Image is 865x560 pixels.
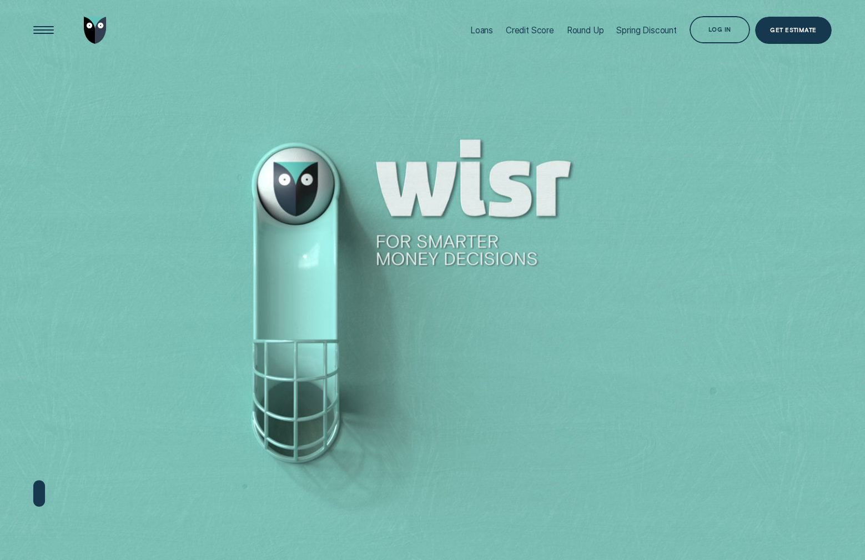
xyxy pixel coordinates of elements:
[470,25,493,36] div: Loans
[616,25,677,36] div: Spring Discount
[506,25,554,36] div: Credit Score
[755,17,832,44] a: Get Estimate
[30,17,57,44] button: Open Menu
[567,25,604,36] div: Round Up
[84,17,107,44] img: Wisr
[690,16,750,43] button: Log in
